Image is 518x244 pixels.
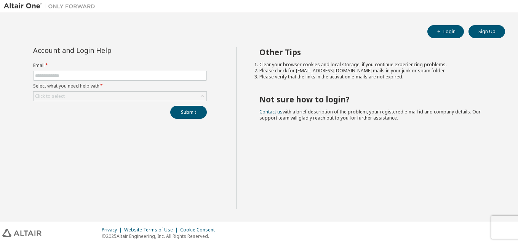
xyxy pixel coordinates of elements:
[33,62,207,69] label: Email
[259,108,481,121] span: with a brief description of the problem, your registered e-mail id and company details. Our suppo...
[259,68,492,74] li: Please check for [EMAIL_ADDRESS][DOMAIN_NAME] mails in your junk or spam folder.
[427,25,464,38] button: Login
[259,94,492,104] h2: Not sure how to login?
[33,83,207,89] label: Select what you need help with
[180,227,219,233] div: Cookie Consent
[259,47,492,57] h2: Other Tips
[468,25,505,38] button: Sign Up
[259,108,283,115] a: Contact us
[259,74,492,80] li: Please verify that the links in the activation e-mails are not expired.
[102,233,219,239] p: © 2025 Altair Engineering, Inc. All Rights Reserved.
[34,92,206,101] div: Click to select
[124,227,180,233] div: Website Terms of Use
[102,227,124,233] div: Privacy
[35,93,65,99] div: Click to select
[4,2,99,10] img: Altair One
[170,106,207,119] button: Submit
[259,62,492,68] li: Clear your browser cookies and local storage, if you continue experiencing problems.
[33,47,172,53] div: Account and Login Help
[2,229,42,237] img: altair_logo.svg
